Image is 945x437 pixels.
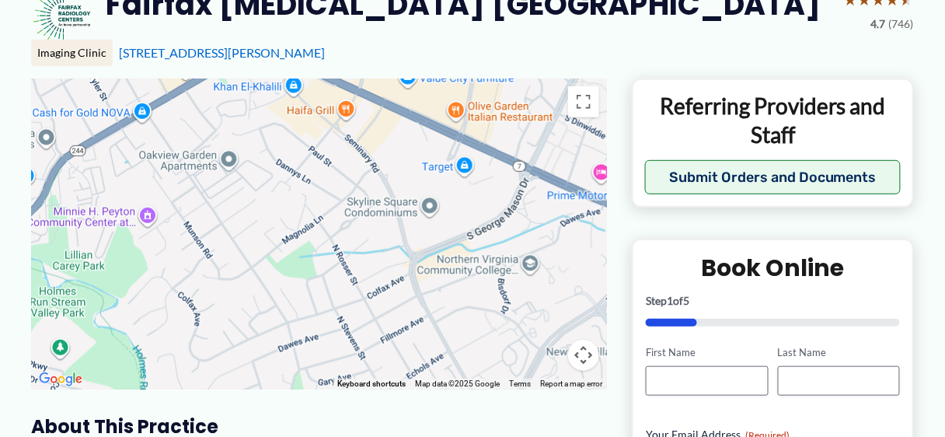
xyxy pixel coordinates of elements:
a: Open this area in Google Maps (opens a new window) [35,369,86,390]
button: Keyboard shortcuts [337,379,406,390]
div: Imaging Clinic [31,40,113,66]
button: Toggle fullscreen view [568,86,599,117]
span: 1 [667,294,673,307]
span: (746) [889,14,914,34]
p: Step of [646,295,900,306]
span: Map data ©2025 Google [415,379,500,388]
span: 4.7 [871,14,886,34]
a: Report a map error [540,379,602,388]
span: 5 [683,294,689,307]
p: Referring Providers and Staff [645,92,901,149]
button: Submit Orders and Documents [645,160,901,194]
img: Google [35,369,86,390]
h2: Book Online [646,253,900,283]
button: Map camera controls [568,340,599,371]
a: Terms (opens in new tab) [509,379,531,388]
a: [STREET_ADDRESS][PERSON_NAME] [119,45,325,60]
label: First Name [646,345,768,360]
label: Last Name [778,345,900,360]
